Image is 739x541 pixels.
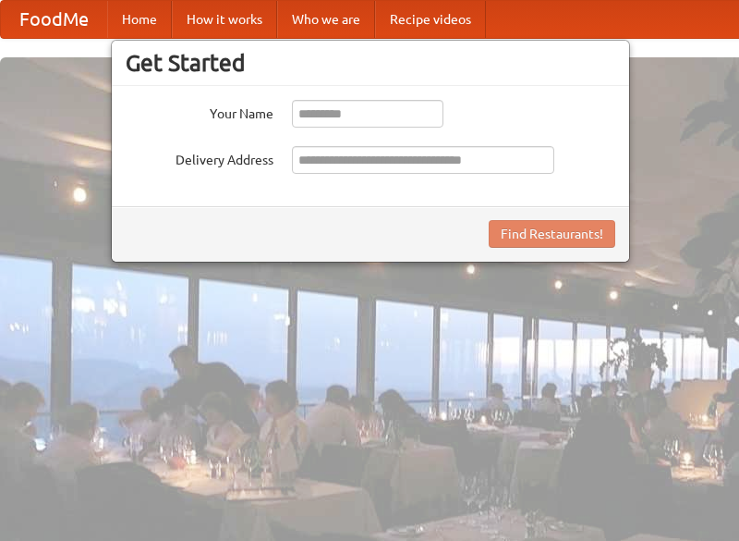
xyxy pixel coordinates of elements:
a: Home [107,1,172,38]
a: Who we are [277,1,375,38]
label: Your Name [126,100,273,123]
button: Find Restaurants! [489,220,615,248]
h3: Get Started [126,49,615,77]
label: Delivery Address [126,146,273,169]
a: How it works [172,1,277,38]
a: FoodMe [1,1,107,38]
a: Recipe videos [375,1,486,38]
